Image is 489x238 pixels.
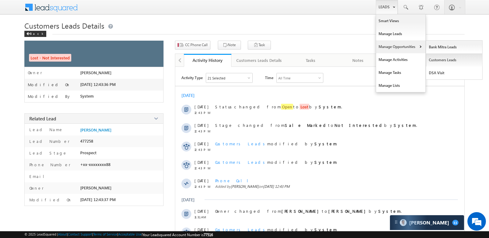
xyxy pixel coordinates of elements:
[215,208,402,214] span: Owner changed from to by .
[314,227,337,232] strong: System
[248,41,271,50] button: Task
[143,232,213,237] span: Your Leadsquared Account Number is
[175,41,210,50] button: CC Phone Call
[426,67,483,79] a: DSA Visit
[80,70,111,75] span: [PERSON_NAME]
[80,139,93,143] span: 477258
[208,76,225,80] div: 21 Selected
[10,32,26,40] img: d_60004797649_company_0_60004797649
[281,208,322,214] strong: [PERSON_NAME]
[215,141,337,146] span: modified by
[215,159,267,165] span: Customers Leads
[28,162,71,167] label: Phone Number
[328,208,369,214] strong: [PERSON_NAME]
[80,82,116,87] span: [DATE] 12:43:36 PM
[80,197,116,202] span: [DATE] 12:43:37 PM
[194,111,213,115] span: 12:43 PM
[300,104,309,110] span: Lost
[376,53,425,66] a: Manage Activities
[231,54,287,67] a: Customers Leads Details
[215,141,267,146] span: Customers Leads
[194,227,208,232] span: [DATE]
[29,115,56,122] span: Related Lead
[80,94,94,99] span: System
[287,54,335,67] a: Tasks
[28,185,44,191] label: Owner
[28,82,70,87] label: Modified On
[194,208,208,214] span: [DATE]
[194,104,208,109] span: [DATE]
[215,104,342,110] span: changed from to by .
[28,174,49,179] label: Email
[334,123,384,128] strong: Not Interested
[236,57,282,64] div: Customers Leads Details
[204,232,213,237] span: 77516
[231,184,259,189] span: [PERSON_NAME]
[215,184,441,189] span: Added by on
[32,32,104,40] div: Chat with us now
[29,54,71,62] span: Lost - Not Interested
[28,127,63,132] label: Lead Name
[189,57,227,63] div: Activity History
[215,227,337,232] span: modified by
[28,150,67,155] label: Lead Stage
[376,27,425,40] a: Manage Leads
[376,66,425,79] a: Manage Tasks
[184,54,231,67] a: Activity History
[181,73,203,82] span: Activity Type
[68,232,92,236] a: Contact Support
[314,141,337,146] strong: System
[194,159,208,165] span: [DATE]
[376,14,425,27] a: Smart Views
[28,70,42,75] label: Owner
[334,54,382,67] a: Notes
[281,104,293,110] span: Open
[101,3,116,18] div: Minimize live chat window
[194,129,213,133] span: 12:43 PM
[181,197,201,203] div: [DATE]
[24,31,46,37] div: Back
[339,57,376,64] div: Notes
[194,185,213,188] span: 12:43 PM
[215,227,267,232] span: Customers Leads
[80,150,97,155] span: Prospect
[8,57,113,184] textarea: Type your message and hit 'Enter'
[426,54,483,67] a: Customers Leads
[194,148,213,151] span: 12:43 PM
[215,159,337,165] span: modified by
[84,190,112,198] em: Start Chat
[394,123,416,128] strong: System
[285,123,328,128] strong: Sale Marked
[24,21,104,30] span: Customers Leads Details
[80,185,111,190] span: [PERSON_NAME]
[378,208,401,214] strong: System
[194,166,213,170] span: 12:43 PM
[194,178,208,183] span: [DATE]
[215,104,234,109] span: Status
[118,232,142,236] a: Acceptable Use
[206,73,252,83] div: Owner Changed,Status Changed,Stage Changed,Source Changed,Notes & 16 more..
[80,162,110,167] span: +xx-xxxxxxxx88
[28,139,70,144] label: Lead Number
[319,104,341,109] strong: System
[194,141,208,146] span: [DATE]
[452,220,458,225] span: 11
[376,40,425,53] a: Manage Opportunities
[194,215,213,219] span: 11:31 AM
[58,232,67,236] a: About
[314,159,337,165] strong: System
[28,197,72,202] label: Modified On
[24,232,213,237] span: © 2025 LeadSquared | | | | |
[93,232,117,236] a: Terms of Service
[218,41,241,50] button: Note
[185,42,208,48] span: CC Phone Call
[292,57,329,64] div: Tasks
[181,92,201,98] div: [DATE]
[194,123,208,128] span: [DATE]
[390,215,464,230] div: carter-dragCarter[PERSON_NAME]11
[265,73,273,82] span: Time
[80,127,111,132] a: [PERSON_NAME]
[263,184,290,189] span: [DATE] 12:43 PM
[376,79,425,92] a: Manage Lists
